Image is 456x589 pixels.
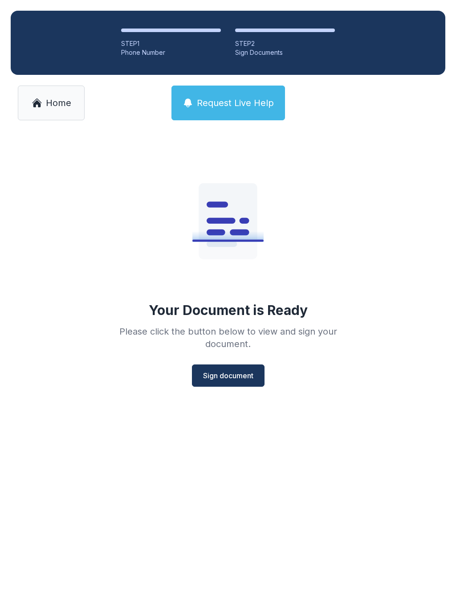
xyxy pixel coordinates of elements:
div: STEP 2 [235,39,335,48]
div: Please click the button below to view and sign your document. [100,325,356,350]
div: STEP 1 [121,39,221,48]
span: Home [46,97,71,109]
span: Sign document [203,370,253,381]
div: Sign Documents [235,48,335,57]
span: Request Live Help [197,97,274,109]
div: Your Document is Ready [149,302,308,318]
div: Phone Number [121,48,221,57]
